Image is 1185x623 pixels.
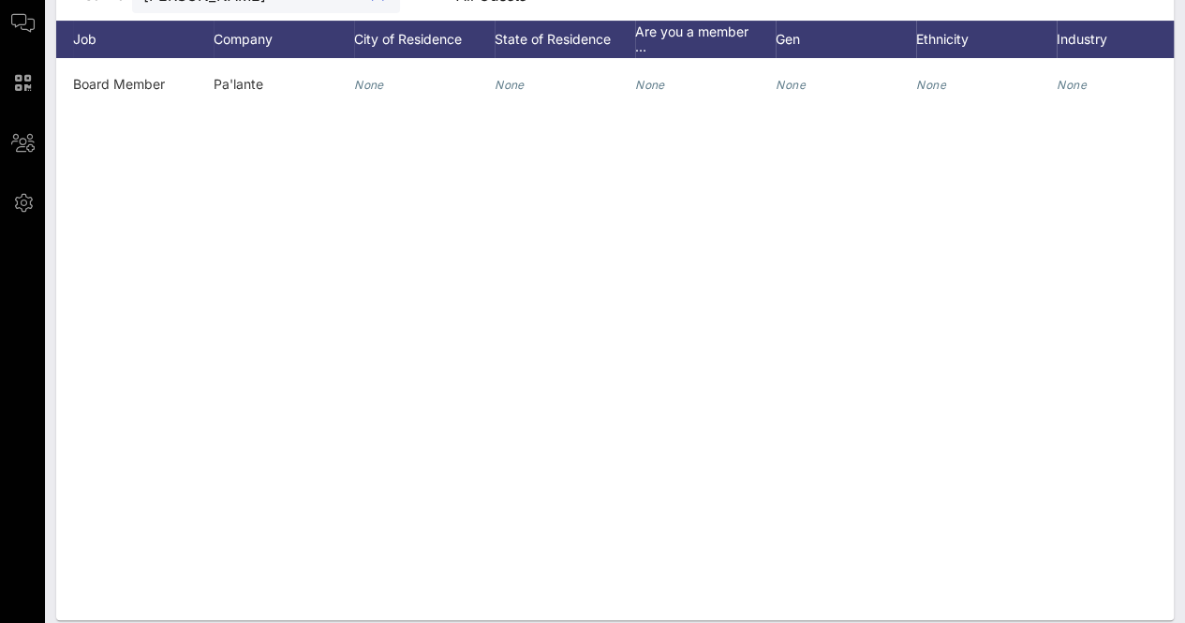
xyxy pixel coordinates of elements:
[916,21,1057,58] div: Ethnicity
[495,21,635,58] div: State of Residence
[214,21,354,58] div: Company
[776,78,806,92] i: None
[635,78,665,92] i: None
[1057,78,1087,92] i: None
[354,21,495,58] div: City of Residence
[495,78,525,92] i: None
[776,21,916,58] div: Gen
[916,78,946,92] i: None
[214,76,263,92] span: Pa'lante
[73,76,165,92] span: Board Member
[635,21,776,58] div: Are you a member …
[354,78,384,92] i: None
[73,21,214,58] div: Job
